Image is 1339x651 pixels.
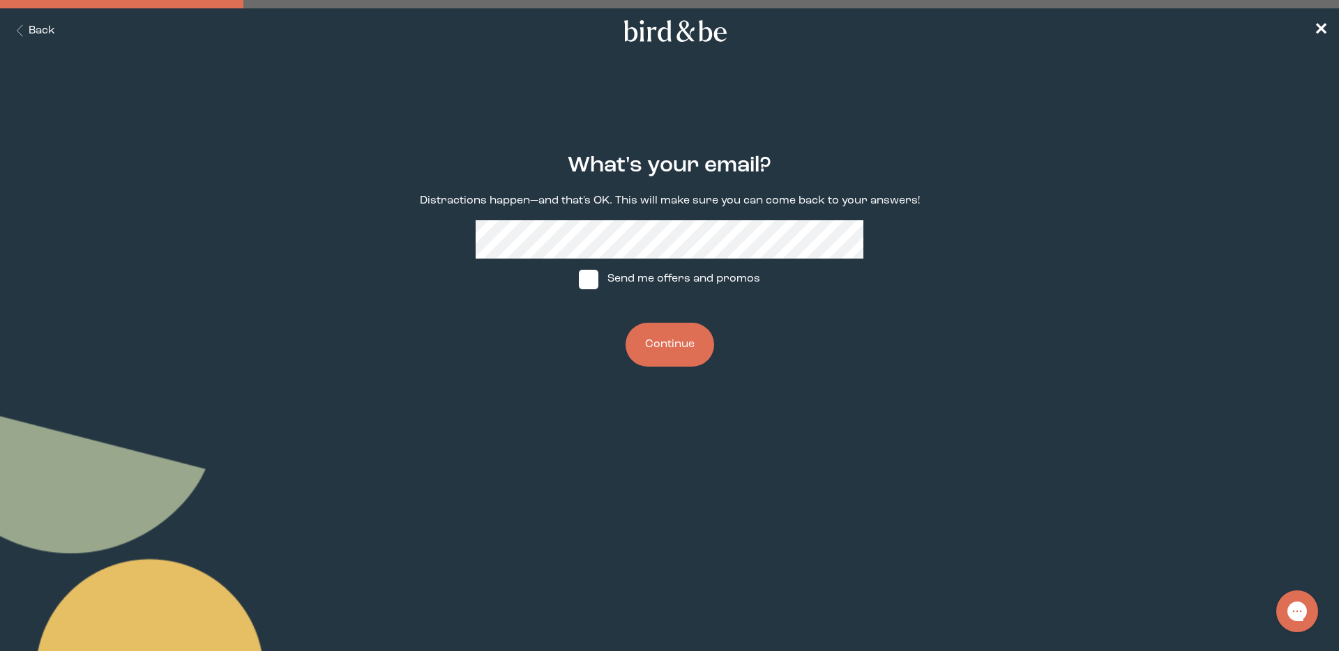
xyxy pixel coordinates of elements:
[1314,19,1328,43] a: ✕
[568,150,771,182] h2: What's your email?
[566,259,773,300] label: Send me offers and promos
[420,193,920,209] p: Distractions happen—and that's OK. This will make sure you can come back to your answers!
[626,323,714,367] button: Continue
[1314,22,1328,39] span: ✕
[1269,585,1325,637] iframe: Gorgias live chat messenger
[11,23,55,39] button: Back Button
